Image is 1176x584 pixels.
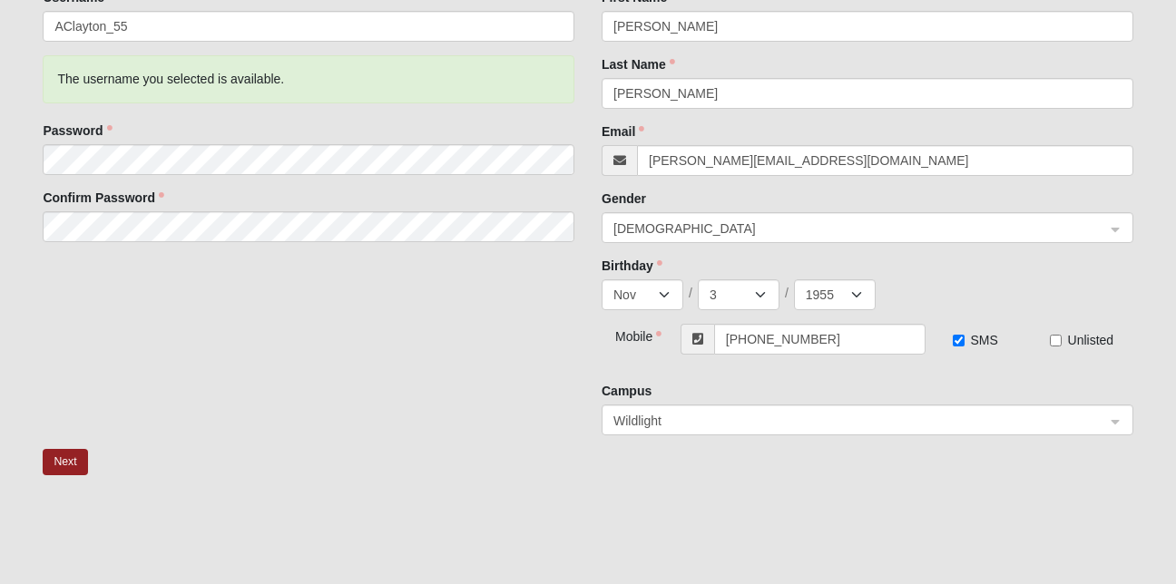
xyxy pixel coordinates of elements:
[43,55,574,103] div: The username you selected is available.
[43,189,164,207] label: Confirm Password
[689,284,692,302] span: /
[613,411,1089,431] span: Wildlight
[43,122,112,140] label: Password
[602,122,644,141] label: Email
[785,284,789,302] span: /
[953,335,965,346] input: SMS
[602,257,662,275] label: Birthday
[1050,335,1062,346] input: Unlisted
[1068,333,1114,347] span: Unlisted
[613,219,1105,238] span: Female
[602,190,646,208] label: Gender
[602,55,675,73] label: Last Name
[602,324,646,346] div: Mobile
[43,449,87,475] button: Next
[971,333,998,347] span: SMS
[602,382,652,400] label: Campus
